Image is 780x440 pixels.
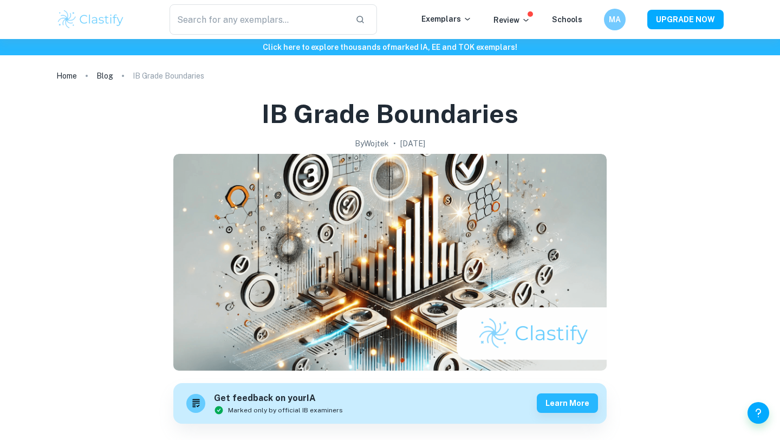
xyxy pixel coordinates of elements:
a: Home [56,68,77,83]
button: MA [604,9,626,30]
h6: Click here to explore thousands of marked IA, EE and TOK exemplars ! [2,41,778,53]
button: Help and Feedback [747,402,769,424]
img: Clastify logo [56,9,125,30]
h1: IB Grade Boundaries [262,96,518,131]
input: Search for any exemplars... [170,4,347,35]
p: Review [493,14,530,26]
p: • [393,138,396,150]
p: Exemplars [421,13,472,25]
h2: By Wojtek [355,138,389,150]
button: UPGRADE NOW [647,10,724,29]
a: Blog [96,68,113,83]
a: Schools [552,15,582,24]
button: Learn more [537,393,598,413]
h2: [DATE] [400,138,425,150]
span: Marked only by official IB examiners [228,405,343,415]
a: Get feedback on yourIAMarked only by official IB examinersLearn more [173,383,607,424]
img: IB Grade Boundaries cover image [173,154,607,371]
h6: Get feedback on your IA [214,392,343,405]
h6: MA [609,14,621,25]
p: IB Grade Boundaries [133,70,204,82]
